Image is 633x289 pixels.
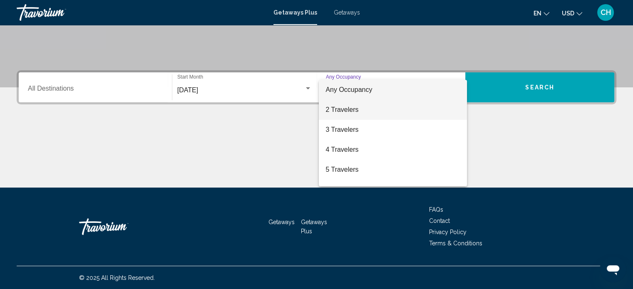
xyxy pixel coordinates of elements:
[325,86,372,93] span: Any Occupancy
[325,180,460,200] span: 6 Travelers
[325,100,460,120] span: 2 Travelers
[325,160,460,180] span: 5 Travelers
[325,120,460,140] span: 3 Travelers
[600,256,626,282] iframe: Button to launch messaging window
[325,140,460,160] span: 4 Travelers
